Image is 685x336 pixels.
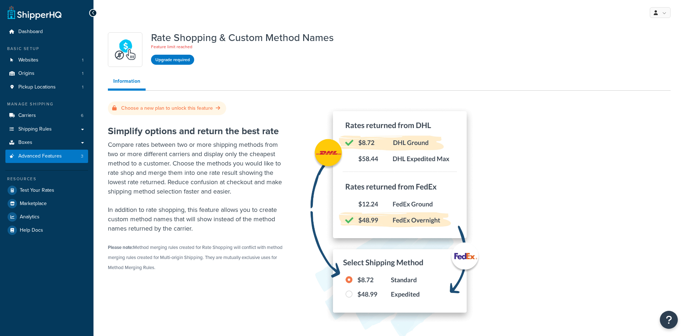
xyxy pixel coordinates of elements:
span: Analytics [20,214,40,220]
span: Shipping Rules [18,126,52,132]
div: Resources [5,176,88,182]
img: icon-duo-feat-rate-shopping-ecdd8bed.png [113,37,138,62]
a: Advanced Features3 [5,150,88,163]
span: Marketplace [20,201,47,207]
div: Manage Shipping [5,101,88,107]
li: Websites [5,54,88,67]
span: Help Docs [20,227,43,233]
a: Carriers6 [5,109,88,122]
span: Test Your Rates [20,187,54,194]
a: Boxes [5,136,88,149]
span: Carriers [18,113,36,119]
small: Method merging rules created for Rate Shopping will conflict with method merging rules created fo... [108,244,283,271]
span: 1 [82,71,83,77]
h1: Rate Shopping & Custom Method Names [151,32,334,43]
h2: Simplify options and return the best rate [108,126,288,136]
li: Pickup Locations [5,81,88,94]
p: Feature limit reached [151,43,334,50]
a: Marketplace [5,197,88,210]
li: Carriers [5,109,88,122]
a: Shipping Rules [5,123,88,136]
span: 3 [81,153,83,159]
div: Basic Setup [5,46,88,52]
span: Websites [18,57,38,63]
p: Compare rates between two or more shipping methods from two or more different carriers and displa... [108,140,288,196]
p: In addition to rate shopping, this feature allows you to create custom method names that will sho... [108,205,288,233]
a: Information [108,74,146,91]
a: Analytics [5,210,88,223]
a: Test Your Rates [5,184,88,197]
span: Pickup Locations [18,84,56,90]
span: 1 [82,84,83,90]
a: Dashboard [5,25,88,38]
li: Advanced Features [5,150,88,163]
span: 1 [82,57,83,63]
strong: Please note: [108,244,133,251]
span: Origins [18,71,35,77]
a: Choose a new plan to unlock this feature [112,104,222,112]
span: Dashboard [18,29,43,35]
span: Advanced Features [18,153,62,159]
li: Origins [5,67,88,80]
a: Pickup Locations1 [5,81,88,94]
a: Help Docs [5,224,88,237]
button: Upgrade required [151,55,194,65]
a: Origins1 [5,67,88,80]
button: Open Resource Center [660,311,678,329]
span: Boxes [18,140,32,146]
span: 6 [81,113,83,119]
a: Websites1 [5,54,88,67]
